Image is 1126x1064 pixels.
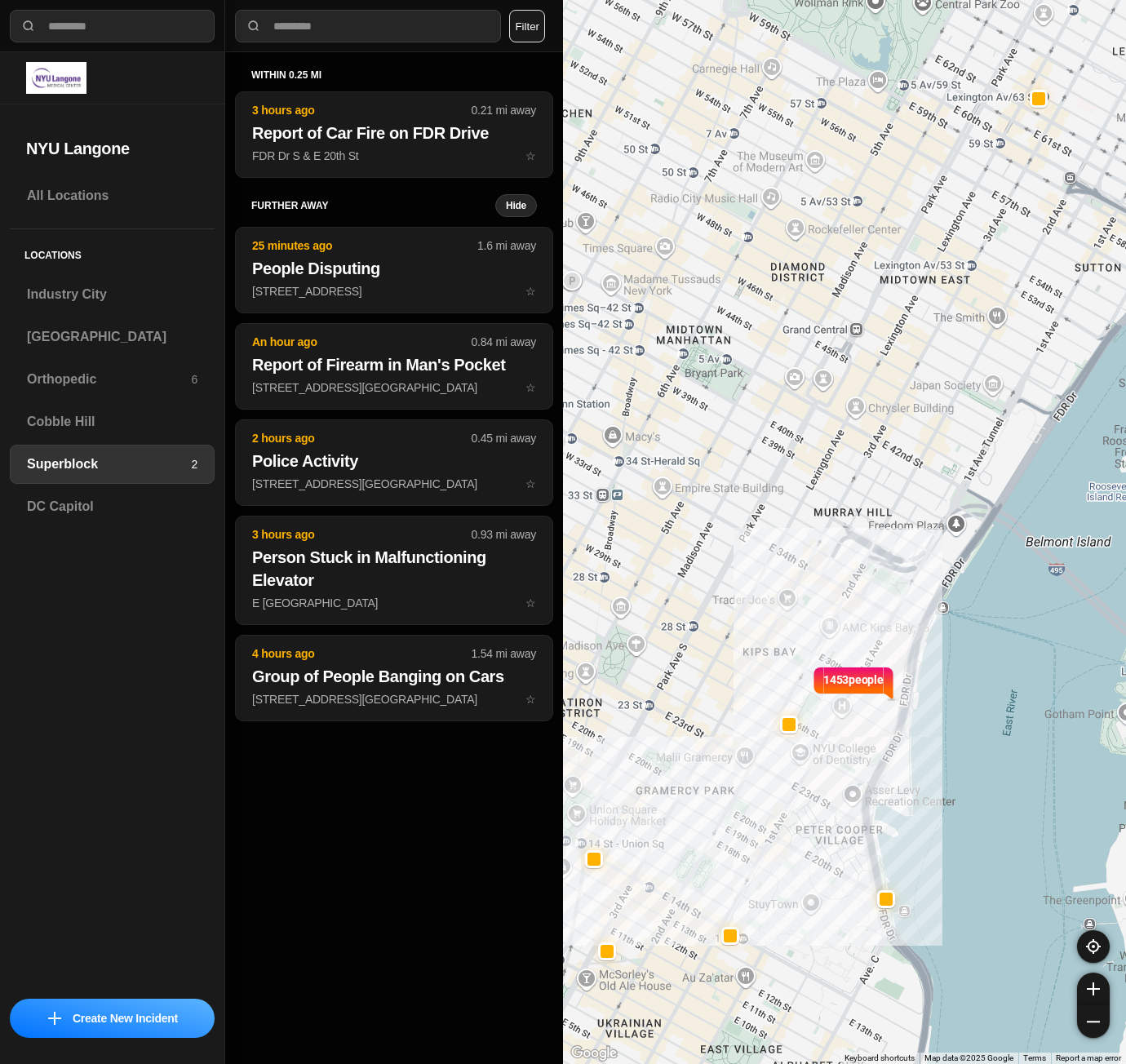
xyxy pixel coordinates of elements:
a: 25 minutes ago1.6 mi awayPeople Disputing[STREET_ADDRESS]star [235,284,553,298]
span: star [525,596,536,610]
button: 4 hours ago1.54 mi awayGroup of People Banging on Cars[STREET_ADDRESS][GEOGRAPHIC_DATA]star [235,635,553,721]
h3: Cobble Hill [27,412,197,432]
a: Superblock2 [10,445,215,484]
img: Google [567,1043,621,1064]
h3: Orthopedic [27,370,191,389]
button: recenter [1077,930,1110,963]
img: recenter [1086,939,1101,954]
p: 3 hours ago [252,102,472,118]
img: notch [884,665,896,701]
a: 2 hours ago0.45 mi awayPolice Activity[STREET_ADDRESS][GEOGRAPHIC_DATA]star [235,477,553,490]
h2: Police Activity [252,450,536,472]
a: 3 hours ago0.21 mi awayReport of Car Fire on FDR DriveFDR Dr S & E 20th Ststar [235,149,553,162]
button: 3 hours ago0.21 mi awayReport of Car Fire on FDR DriveFDR Dr S & E 20th Ststar [235,91,553,178]
img: search [246,18,262,34]
button: Filter [509,10,545,42]
p: E [GEOGRAPHIC_DATA] [252,595,536,611]
a: An hour ago0.84 mi awayReport of Firearm in Man's Pocket[STREET_ADDRESS][GEOGRAPHIC_DATA]star [235,380,553,394]
p: FDR Dr S & E 20th St [252,148,536,164]
span: star [525,693,536,706]
p: 0.84 mi away [472,334,536,350]
img: icon [48,1012,61,1025]
button: Keyboard shortcuts [844,1053,915,1064]
p: 4 hours ago [252,645,472,662]
img: logo [26,62,86,94]
h2: People Disputing [252,257,536,280]
p: 1453 people [823,672,884,707]
h2: Report of Car Fire on FDR Drive [252,122,536,144]
img: notch [811,665,823,701]
a: Industry City [10,275,215,314]
p: Create New Incident [73,1010,178,1026]
button: 25 minutes ago1.6 mi awayPeople Disputing[STREET_ADDRESS]star [235,227,553,313]
h5: further away [251,199,495,212]
button: zoom-out [1077,1005,1110,1038]
button: iconCreate New Incident [10,999,215,1038]
a: All Locations [10,176,215,215]
a: Cobble Hill [10,402,215,441]
h3: DC Capitol [27,497,197,516]
p: 2 [191,456,197,472]
p: [STREET_ADDRESS][GEOGRAPHIC_DATA] [252,691,536,707]
p: 0.45 mi away [472,430,536,446]
h3: Industry City [27,285,197,304]
a: 4 hours ago1.54 mi awayGroup of People Banging on Cars[STREET_ADDRESS][GEOGRAPHIC_DATA]star [235,692,553,706]
p: 1.54 mi away [472,645,536,662]
a: Terms (opens in new tab) [1023,1053,1046,1062]
a: [GEOGRAPHIC_DATA] [10,317,215,357]
img: zoom-out [1087,1015,1100,1028]
span: star [525,149,536,162]
span: star [525,477,536,490]
a: DC Capitol [10,487,215,526]
img: search [20,18,37,34]
button: 3 hours ago0.93 mi awayPerson Stuck in Malfunctioning ElevatorE [GEOGRAPHIC_DATA]star [235,516,553,625]
button: zoom-in [1077,973,1110,1005]
a: Report a map error [1056,1053,1121,1062]
h2: NYU Langone [26,137,198,160]
span: Map data ©2025 Google [924,1053,1013,1062]
button: Hide [495,194,537,217]
p: 0.93 mi away [472,526,536,543]
h3: Superblock [27,454,191,474]
p: 0.21 mi away [472,102,536,118]
a: 3 hours ago0.93 mi awayPerson Stuck in Malfunctioning ElevatorE [GEOGRAPHIC_DATA]star [235,596,553,610]
p: [STREET_ADDRESS][GEOGRAPHIC_DATA] [252,379,536,396]
button: An hour ago0.84 mi awayReport of Firearm in Man's Pocket[STREET_ADDRESS][GEOGRAPHIC_DATA]star [235,323,553,410]
a: Open this area in Google Maps (opens a new window) [567,1043,621,1064]
h2: Report of Firearm in Man's Pocket [252,353,536,376]
a: Orthopedic6 [10,360,215,399]
span: star [525,381,536,394]
p: 25 minutes ago [252,237,477,254]
p: 6 [191,371,197,388]
h3: [GEOGRAPHIC_DATA] [27,327,197,347]
h2: Person Stuck in Malfunctioning Elevator [252,546,536,592]
p: 2 hours ago [252,430,472,446]
p: An hour ago [252,334,472,350]
h5: within 0.25 mi [251,69,537,82]
button: 2 hours ago0.45 mi awayPolice Activity[STREET_ADDRESS][GEOGRAPHIC_DATA]star [235,419,553,506]
small: Hide [506,199,526,212]
h2: Group of People Banging on Cars [252,665,536,688]
p: 1.6 mi away [477,237,536,254]
p: [STREET_ADDRESS] [252,283,536,299]
h5: Locations [10,229,215,275]
p: 3 hours ago [252,526,472,543]
h3: All Locations [27,186,197,206]
img: zoom-in [1087,982,1100,995]
span: star [525,285,536,298]
p: [STREET_ADDRESS][GEOGRAPHIC_DATA] [252,476,536,492]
